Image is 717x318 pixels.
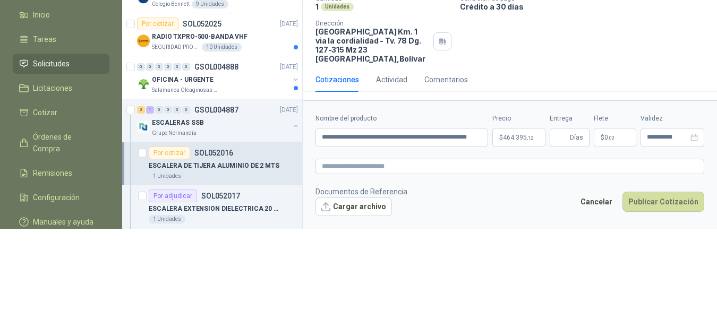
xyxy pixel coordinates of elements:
label: Validez [641,114,704,124]
p: GSOL004887 [194,106,238,114]
span: Remisiones [33,167,72,179]
button: Publicar Cotización [622,192,704,212]
span: Solicitudes [33,58,70,70]
span: 464.395 [503,134,533,141]
p: $ 0,00 [594,128,636,147]
div: Actividad [376,74,407,85]
div: 10 Unidades [202,43,242,51]
div: 0 [137,63,145,71]
span: Manuales y ayuda [33,216,93,228]
span: ,00 [608,135,614,141]
p: SOL052017 [201,192,240,200]
div: 1 Unidades [149,215,185,224]
div: Unidades [321,3,354,11]
a: Remisiones [13,163,109,183]
div: 0 [164,106,172,114]
a: Órdenes de Compra [13,127,109,159]
p: Grupo Normandía [152,129,197,137]
div: 1 [146,106,154,114]
p: GSOL004888 [194,63,238,71]
p: [DATE] [280,19,298,29]
div: Comentarios [424,74,468,85]
label: Precio [492,114,545,124]
p: SOL052025 [183,20,221,28]
p: SEGURIDAD PROVISER LTDA [152,43,200,51]
label: Flete [594,114,636,124]
p: Salamanca Oleaginosas SAS [152,86,219,94]
span: Cotizar [33,107,57,118]
div: 0 [146,63,154,71]
div: Por cotizar [149,147,190,159]
a: Configuración [13,187,109,208]
span: $ [601,134,604,141]
a: Por adjudicarSOL052017ESCALERA EXTENSION DIELECTRICA 20 PASOS / 6 MTS - CERTIFICADA1 Unidades [122,185,302,228]
div: 0 [155,106,163,114]
a: 2 1 0 0 0 0 GSOL004887[DATE] Company LogoESCALERAS SSBGrupo Normandía [137,104,300,137]
label: Nombre del producto [315,114,488,124]
a: Por cotizarSOL052025[DATE] Company LogoRADIO TXPRO-500-BANDA VHFSEGURIDAD PROVISER LTDA10 Unidades [122,13,302,56]
span: Inicio [33,9,50,21]
div: 0 [155,63,163,71]
span: Licitaciones [33,82,72,94]
p: [GEOGRAPHIC_DATA] Km. 1 via la cordialidad - Tv. 78 Dg. 127-315 Mz 23 [GEOGRAPHIC_DATA] , Bolívar [315,27,429,63]
img: Company Logo [137,121,150,133]
p: [DATE] [280,105,298,115]
label: Entrega [550,114,590,124]
div: 1 Unidades [149,172,185,181]
p: Documentos de Referencia [315,186,407,197]
img: Company Logo [137,78,150,90]
div: 0 [173,106,181,114]
button: Cargar archivo [315,197,392,217]
p: Dirección [315,20,429,27]
p: ESCALERA EXTENSION DIELECTRICA 20 PASOS / 6 MTS - CERTIFICADA [149,204,281,214]
span: 0 [604,134,614,141]
p: ESCALERA DE TIJERA ALUMINIO DE 2 MTS [149,161,279,171]
p: RADIO TXPRO-500-BANDA VHF [152,32,247,42]
span: Días [570,128,583,147]
a: Manuales y ayuda [13,212,109,232]
span: Tareas [33,33,56,45]
div: Por cotizar [137,18,178,30]
a: Por cotizarSOL052016ESCALERA DE TIJERA ALUMINIO DE 2 MTS1 Unidades [122,142,302,185]
p: OFICINA - URGENTE [152,75,214,85]
div: 0 [182,106,190,114]
img: Company Logo [137,35,150,47]
p: Crédito a 30 días [460,2,713,11]
div: 0 [182,63,190,71]
p: $464.395,12 [492,128,545,147]
a: Cotizar [13,102,109,123]
p: [DATE] [280,62,298,72]
div: Cotizaciones [315,74,359,85]
p: ESCALERAS SSB [152,118,203,128]
div: 0 [173,63,181,71]
a: Inicio [13,5,109,25]
div: 2 [137,106,145,114]
span: ,12 [527,135,533,141]
span: Configuración [33,192,80,203]
a: Tareas [13,29,109,49]
a: Solicitudes [13,54,109,74]
span: Órdenes de Compra [33,131,99,154]
a: 0 0 0 0 0 0 GSOL004888[DATE] Company LogoOFICINA - URGENTESalamanca Oleaginosas SAS [137,61,300,94]
button: Cancelar [575,192,618,212]
p: 1 [315,2,319,11]
div: Por adjudicar [149,190,197,202]
a: Licitaciones [13,78,109,98]
p: SOL052016 [194,149,233,157]
div: 0 [164,63,172,71]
